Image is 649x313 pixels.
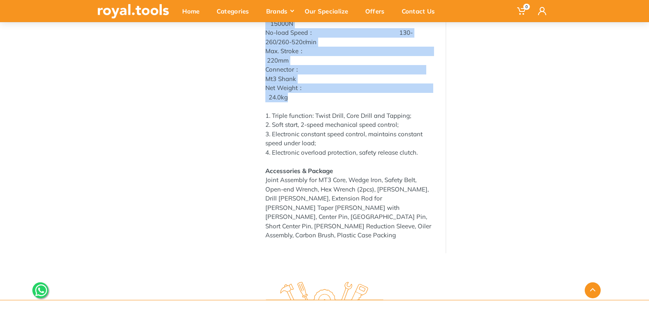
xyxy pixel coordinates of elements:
div: Contact Us [396,2,446,20]
div: Brands [260,2,299,20]
div: 3. Electronic constant speed control, maintains constant speed under load; [265,130,433,148]
span: 0 [523,4,530,10]
div: Home [176,2,211,20]
div: Offers [360,2,396,20]
img: royal.tools Logo [97,4,169,18]
b: Accessories & Package [265,167,333,175]
div: 2. Soft start, 2-speed mechanical speed control; [265,120,433,130]
div: No-load Speed： 130-260/260-520r/min [265,28,433,47]
div: Our Specialize [299,2,360,20]
img: royal.tools Logo [266,282,383,304]
div: Categories [211,2,260,20]
div: Connector： Mt3 Shank [265,65,433,83]
div: Max. Stroke： 220mm [265,47,433,65]
div: Net Weight： 24.0kg 1. Triple function: Twist Drill, Core Drill and Tapping; [265,83,433,240]
div: 4. Electronic overload protection, safety release clutch. [265,148,433,240]
div: Joint Assembly for MT3 Core, Wedge Iron, Safety Belt, Open-end Wrench, Hex Wrench (2pcs), [PERSON... [265,176,433,240]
